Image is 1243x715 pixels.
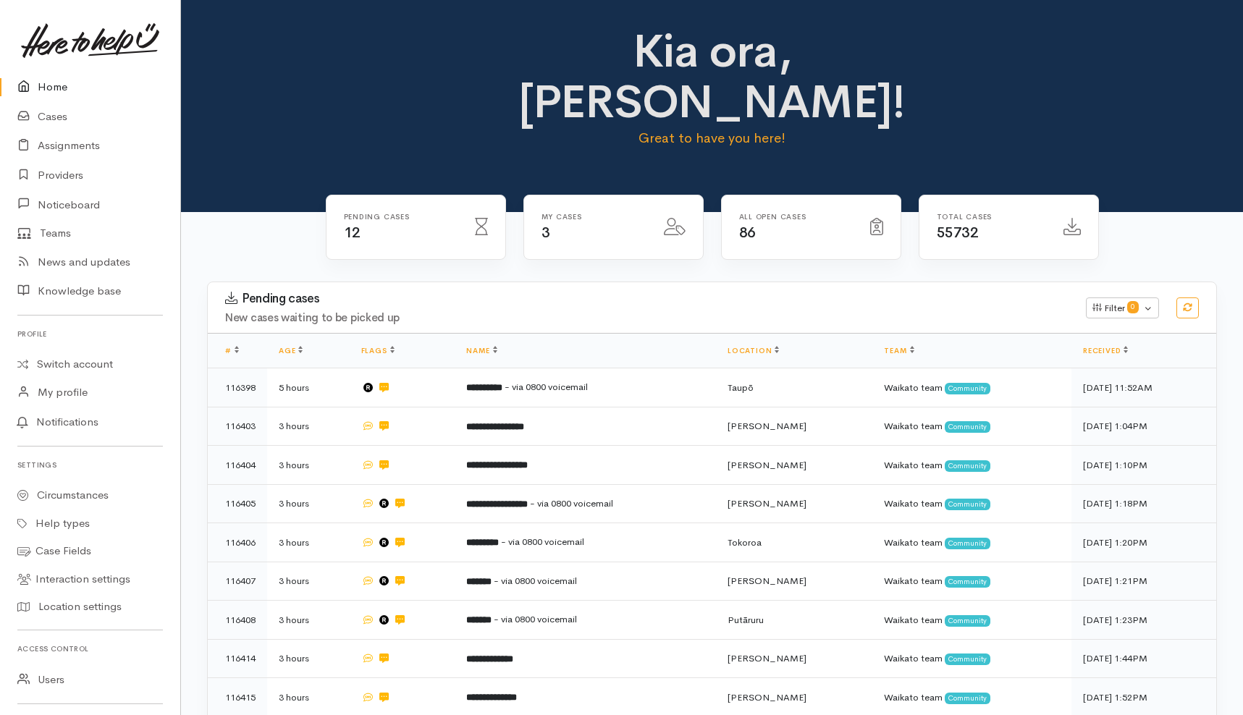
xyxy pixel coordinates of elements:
[17,455,163,475] h6: Settings
[494,613,577,625] span: - via 0800 voicemail
[1071,484,1216,523] td: [DATE] 1:18PM
[466,346,497,355] a: Name
[945,653,990,665] span: Community
[225,292,1069,306] h3: Pending cases
[945,615,990,627] span: Community
[728,381,754,394] span: Taupō
[1071,639,1216,678] td: [DATE] 1:44PM
[937,224,979,242] span: 55732
[501,536,584,548] span: - via 0800 voicemail
[728,459,806,471] span: [PERSON_NAME]
[208,446,267,485] td: 116404
[1086,297,1159,319] button: Filter0
[884,346,914,355] a: Team
[1127,301,1139,313] span: 0
[872,446,1071,485] td: Waikato team
[208,562,267,601] td: 116407
[208,523,267,562] td: 116406
[739,224,756,242] span: 86
[17,324,163,344] h6: Profile
[361,346,395,355] a: Flags
[728,652,806,664] span: [PERSON_NAME]
[17,639,163,659] h6: Access control
[542,213,646,221] h6: My cases
[945,693,990,704] span: Community
[267,484,350,523] td: 3 hours
[1071,562,1216,601] td: [DATE] 1:21PM
[208,601,267,640] td: 116408
[728,497,806,509] span: [PERSON_NAME]
[530,497,613,509] span: - via 0800 voicemail
[872,562,1071,601] td: Waikato team
[344,224,361,242] span: 12
[344,213,458,221] h6: Pending cases
[1071,523,1216,562] td: [DATE] 1:20PM
[945,499,990,510] span: Community
[872,407,1071,446] td: Waikato team
[872,523,1071,562] td: Waikato team
[464,26,961,128] h1: Kia ora, [PERSON_NAME]!
[464,128,961,148] p: Great to have you here!
[267,601,350,640] td: 3 hours
[728,536,762,549] span: Tokoroa
[945,383,990,394] span: Community
[1071,368,1216,407] td: [DATE] 11:52AM
[279,346,303,355] a: Age
[1071,446,1216,485] td: [DATE] 1:10PM
[208,484,267,523] td: 116405
[945,460,990,472] span: Community
[728,346,779,355] a: Location
[542,224,550,242] span: 3
[728,420,806,432] span: [PERSON_NAME]
[267,407,350,446] td: 3 hours
[1071,407,1216,446] td: [DATE] 1:04PM
[937,213,1046,221] h6: Total cases
[872,601,1071,640] td: Waikato team
[267,368,350,407] td: 5 hours
[872,368,1071,407] td: Waikato team
[945,421,990,433] span: Community
[267,639,350,678] td: 3 hours
[728,691,806,703] span: [PERSON_NAME]
[494,575,577,587] span: - via 0800 voicemail
[1083,346,1128,355] a: Received
[267,446,350,485] td: 3 hours
[728,614,764,626] span: Putāruru
[505,381,588,393] span: - via 0800 voicemail
[728,575,806,587] span: [PERSON_NAME]
[225,312,1069,324] h4: New cases waiting to be picked up
[208,639,267,678] td: 116414
[267,562,350,601] td: 3 hours
[739,213,853,221] h6: All Open cases
[945,538,990,549] span: Community
[1071,601,1216,640] td: [DATE] 1:23PM
[208,407,267,446] td: 116403
[872,484,1071,523] td: Waikato team
[225,346,239,355] a: #
[267,523,350,562] td: 3 hours
[945,576,990,588] span: Community
[208,368,267,407] td: 116398
[872,639,1071,678] td: Waikato team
